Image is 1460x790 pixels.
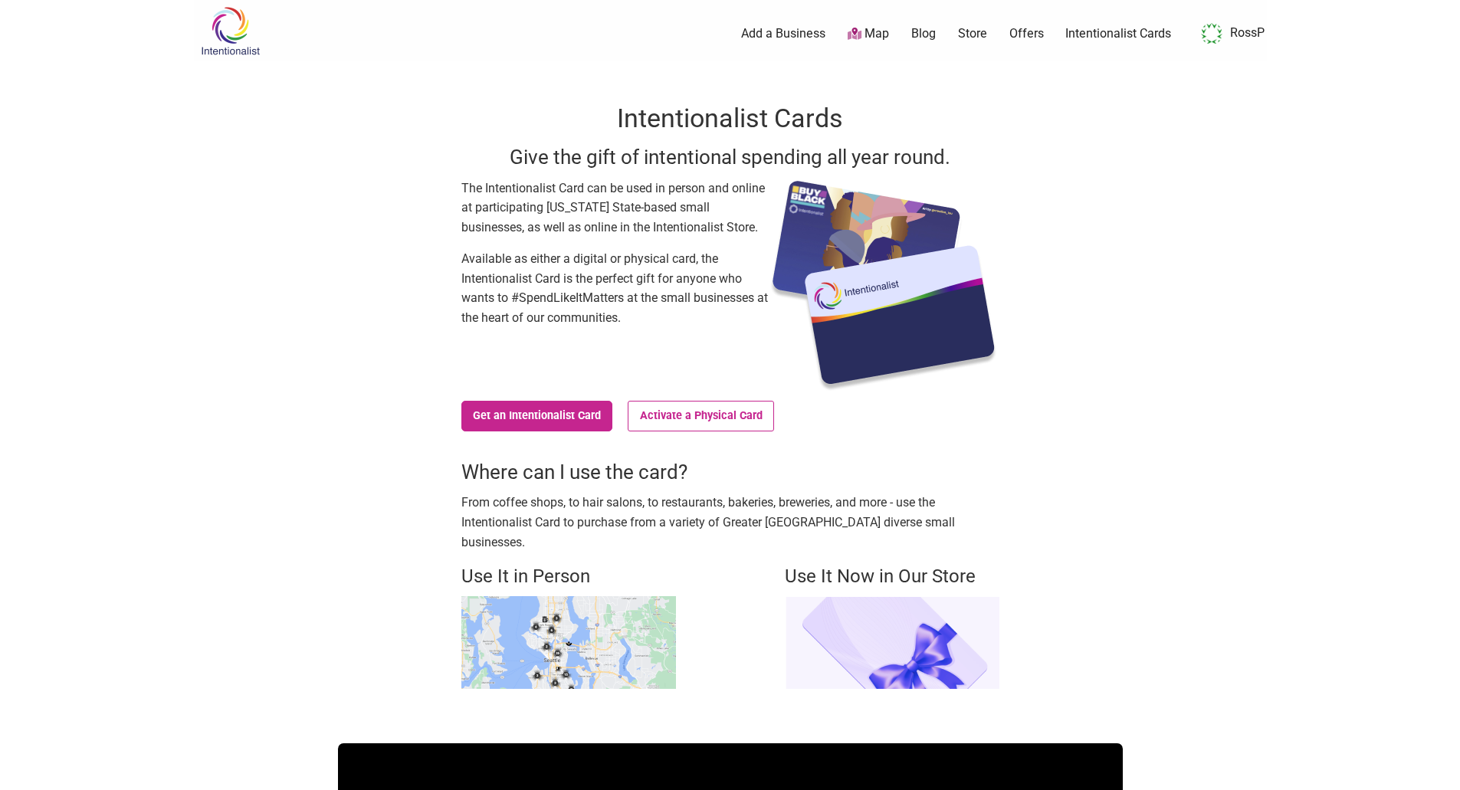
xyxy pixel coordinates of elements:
a: Map [848,25,889,43]
h4: Use It in Person [461,564,676,590]
a: Intentionalist Cards [1065,25,1171,42]
p: From coffee shops, to hair salons, to restaurants, bakeries, breweries, and more - use the Intent... [461,493,999,552]
p: The Intentionalist Card can be used in person and online at participating [US_STATE] State-based ... [461,179,768,238]
img: Intentionalist Card [768,179,999,393]
a: Get an Intentionalist Card [461,401,613,431]
a: RossP [1193,20,1265,48]
a: Add a Business [741,25,825,42]
h4: Use It Now in Our Store [785,564,999,590]
img: Intentionalist Store [785,596,999,689]
a: Activate a Physical Card [628,401,774,431]
h1: Intentionalist Cards [461,100,999,137]
img: Intentionalist [194,6,267,56]
h3: Where can I use the card? [461,458,999,486]
a: Store [958,25,987,42]
img: Buy Black map [461,596,676,689]
h3: Give the gift of intentional spending all year round. [461,143,999,171]
a: Offers [1009,25,1044,42]
a: Blog [911,25,936,42]
p: Available as either a digital or physical card, the Intentionalist Card is the perfect gift for a... [461,249,768,327]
